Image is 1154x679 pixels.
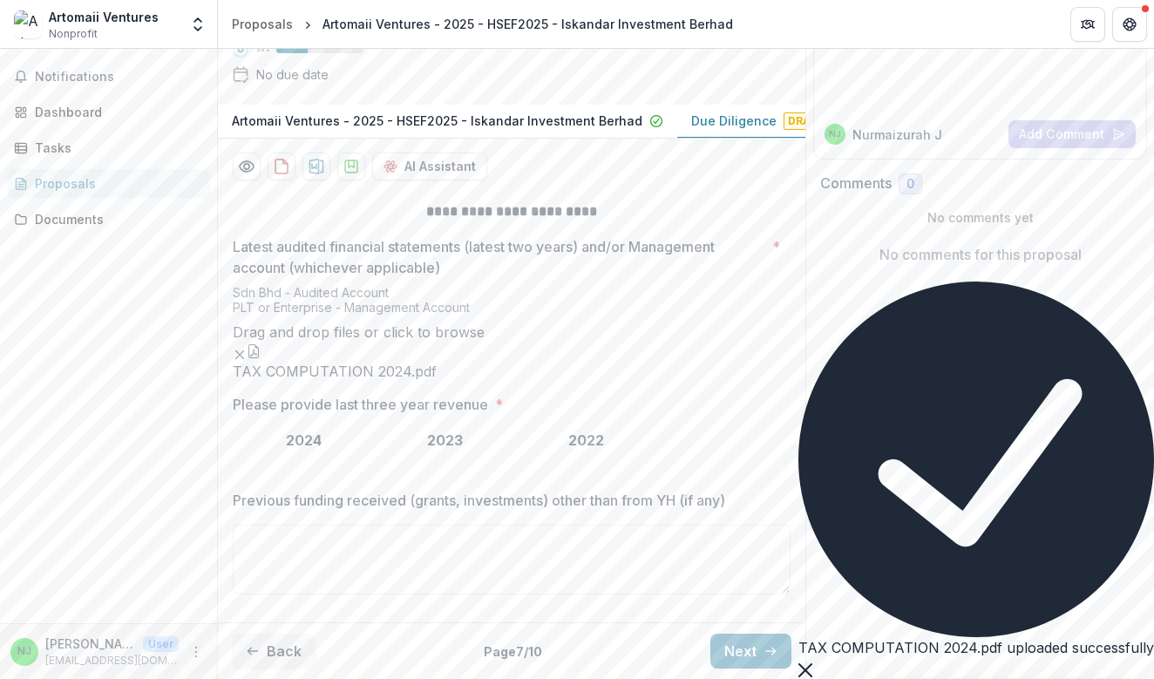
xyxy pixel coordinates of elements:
[233,285,791,322] div: Sdn Bhd - Audited Account PLT or Enterprise - Management Account
[232,112,642,130] p: Artomaii Ventures - 2025 - HSEF2025 - Iskandar Investment Berhad
[1008,120,1136,148] button: Add Comment
[49,26,98,42] span: Nonprofit
[7,205,210,234] a: Documents
[384,323,485,341] span: click to browse
[256,65,329,84] div: No due date
[35,210,196,228] div: Documents
[256,44,269,56] p: 36 %
[233,429,374,452] th: 2024
[906,177,914,192] span: 0
[225,11,740,37] nav: breadcrumb
[268,153,295,180] button: download-proposal
[7,63,210,91] button: Notifications
[322,15,733,33] div: Artomaii Ventures - 2025 - HSEF2025 - Iskandar Investment Berhad
[233,343,791,380] div: Remove FileTAX COMPUTATION 2024.pdf
[233,343,247,363] button: Remove File
[829,130,841,139] div: Nurmaizurah Jamaludin
[374,429,515,452] th: 2023
[784,112,829,130] span: Draft
[515,429,656,452] th: 2022
[233,490,725,511] p: Previous funding received (grants, investments) other than from YH (if any)
[7,169,210,198] a: Proposals
[7,98,210,126] a: Dashboard
[337,153,365,180] button: download-proposal
[484,642,542,661] p: Page 7 / 10
[233,153,261,180] button: Preview 21758a10-9d24-4002-be49-461ed7b88e94-1.pdf
[45,653,179,669] p: [EMAIL_ADDRESS][DOMAIN_NAME]
[186,7,210,42] button: Open entity switcher
[710,634,791,669] button: Next
[233,363,791,380] span: TAX COMPUTATION 2024.pdf
[302,153,330,180] button: download-proposal
[35,174,196,193] div: Proposals
[45,635,136,653] p: [PERSON_NAME]
[1070,7,1105,42] button: Partners
[233,394,488,415] p: Please provide last three year revenue
[225,11,300,37] a: Proposals
[232,634,316,669] button: Back
[35,70,203,85] span: Notifications
[691,112,777,130] p: Due Diligence
[35,103,196,121] div: Dashboard
[232,15,293,33] div: Proposals
[820,175,892,192] h2: Comments
[372,153,487,180] button: AI Assistant
[1112,7,1147,42] button: Get Help
[35,139,196,157] div: Tasks
[879,244,1082,265] p: No comments for this proposal
[233,236,765,278] p: Latest audited financial statements (latest two years) and/or Management account (whichever appli...
[17,646,31,657] div: Nurmaizurah Jamaludin
[186,642,207,662] button: More
[852,126,942,144] p: Nurmaizurah J
[143,636,179,652] p: User
[49,8,159,26] div: Artomaii Ventures
[14,10,42,38] img: Artomaii Ventures
[7,133,210,162] a: Tasks
[233,322,485,343] p: Drag and drop files or
[820,208,1140,227] p: No comments yet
